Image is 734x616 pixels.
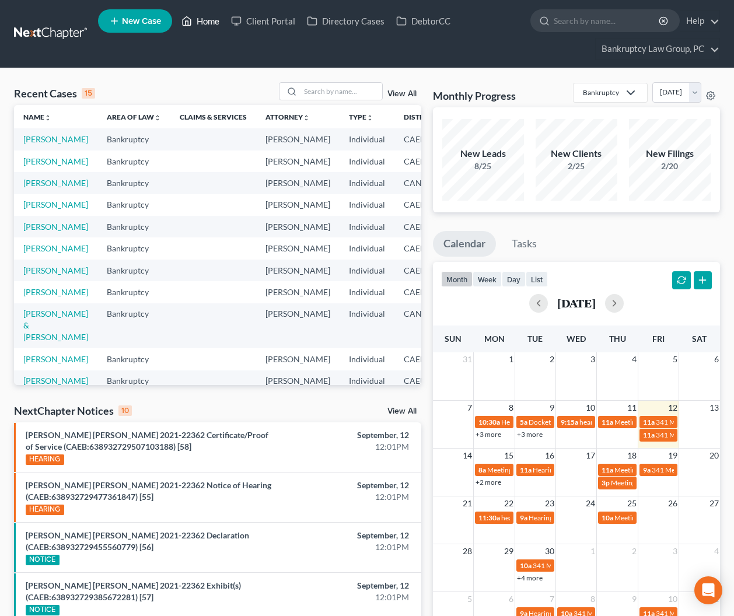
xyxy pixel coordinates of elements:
td: Individual [340,194,394,216]
span: Fri [652,334,665,344]
td: Individual [340,237,394,259]
a: Districtunfold_more [404,113,442,121]
span: 341 Meeting for [PERSON_NAME] and [PERSON_NAME] [533,561,707,570]
a: [PERSON_NAME] [23,134,88,144]
span: 5 [672,352,679,366]
td: CAEB [394,260,452,281]
td: Bankruptcy [97,370,170,415]
td: CAEB [394,370,452,415]
td: CAEB [394,194,452,216]
span: 9a [643,466,651,474]
i: unfold_more [366,114,373,121]
div: 8/25 [442,160,524,172]
span: 18 [626,449,638,463]
td: Bankruptcy [97,128,170,150]
span: Wed [567,334,586,344]
a: [PERSON_NAME] [PERSON_NAME] 2021-22362 Notice of Hearing (CAEB:638932729477361847) [55] [26,480,271,502]
span: 30 [544,544,555,558]
a: Bankruptcy Law Group, PC [596,38,719,60]
span: 9:15a [561,418,578,426]
div: NOTICE [26,555,60,565]
a: [PERSON_NAME] [23,243,88,253]
span: 1 [589,544,596,558]
td: Bankruptcy [97,260,170,281]
span: 5 [466,592,473,606]
a: [PERSON_NAME] [23,199,88,209]
div: 12:01PM [289,491,410,503]
span: 22 [503,496,515,510]
td: Individual [340,281,394,303]
span: 23 [544,496,555,510]
input: Search by name... [554,10,660,32]
a: Client Portal [225,10,301,32]
h2: [DATE] [557,297,596,309]
span: 9 [548,401,555,415]
a: [PERSON_NAME] [23,265,88,275]
td: Individual [340,128,394,150]
span: Meeting of Creditors for [PERSON_NAME] and [PERSON_NAME] [487,466,686,474]
a: Tasks [501,231,547,257]
div: September, 12 [289,429,410,441]
span: 11a [643,418,655,426]
span: Docket Text: for [PERSON_NAME] [PERSON_NAME] [529,418,689,426]
span: 4 [713,544,720,558]
span: 3 [672,544,679,558]
span: 1 [508,352,515,366]
span: 14 [462,449,473,463]
a: [PERSON_NAME] [23,178,88,188]
div: New Clients [536,147,617,160]
span: Sun [445,334,462,344]
span: 21 [462,496,473,510]
span: 29 [503,544,515,558]
i: unfold_more [154,114,161,121]
span: 26 [667,496,679,510]
th: Claims & Services [170,105,256,128]
a: [PERSON_NAME] [23,222,88,232]
span: 11a [520,466,532,474]
input: Search by name... [300,83,382,100]
span: 28 [462,544,473,558]
div: NOTICE [26,605,60,615]
span: 6 [713,352,720,366]
span: Tue [527,334,543,344]
span: 10a [520,561,532,570]
span: 9 [631,592,638,606]
div: Open Intercom Messenger [694,576,722,604]
td: Bankruptcy [97,237,170,259]
span: Hearing for [PERSON_NAME] [PERSON_NAME] [529,513,676,522]
a: Calendar [433,231,496,257]
span: 5a [520,418,527,426]
td: CAEB [394,216,452,237]
i: unfold_more [44,114,51,121]
td: [PERSON_NAME] [256,260,340,281]
a: DebtorCC [390,10,456,32]
td: [PERSON_NAME] [256,348,340,370]
a: Help [680,10,719,32]
a: [PERSON_NAME] [PERSON_NAME] 2021-22362 Exhibit(s) (CAEB:638932729385672281) [57] [26,580,241,602]
a: [PERSON_NAME] [23,156,88,166]
div: 12:01PM [289,541,410,553]
span: 8 [508,401,515,415]
td: CANB [394,172,452,194]
span: 25 [626,496,638,510]
a: [PERSON_NAME] [PERSON_NAME] 2021-22362 Declaration (CAEB:638932729455560779) [56] [26,530,249,552]
a: [PERSON_NAME] [23,354,88,364]
div: 2/25 [536,160,617,172]
span: 19 [667,449,679,463]
span: 11a [602,418,613,426]
button: month [441,271,473,287]
td: CAEB [394,281,452,303]
td: Bankruptcy [97,281,170,303]
h3: Monthly Progress [433,89,516,103]
td: [PERSON_NAME] [256,237,340,259]
td: Bankruptcy [97,303,170,348]
div: NextChapter Notices [14,404,132,418]
span: 11:30a [478,513,500,522]
td: Individual [340,150,394,172]
td: Bankruptcy [97,150,170,172]
div: New Leads [442,147,524,160]
td: CAEB [394,128,452,150]
div: New Filings [629,147,711,160]
a: Directory Cases [301,10,390,32]
td: [PERSON_NAME] [256,303,340,348]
